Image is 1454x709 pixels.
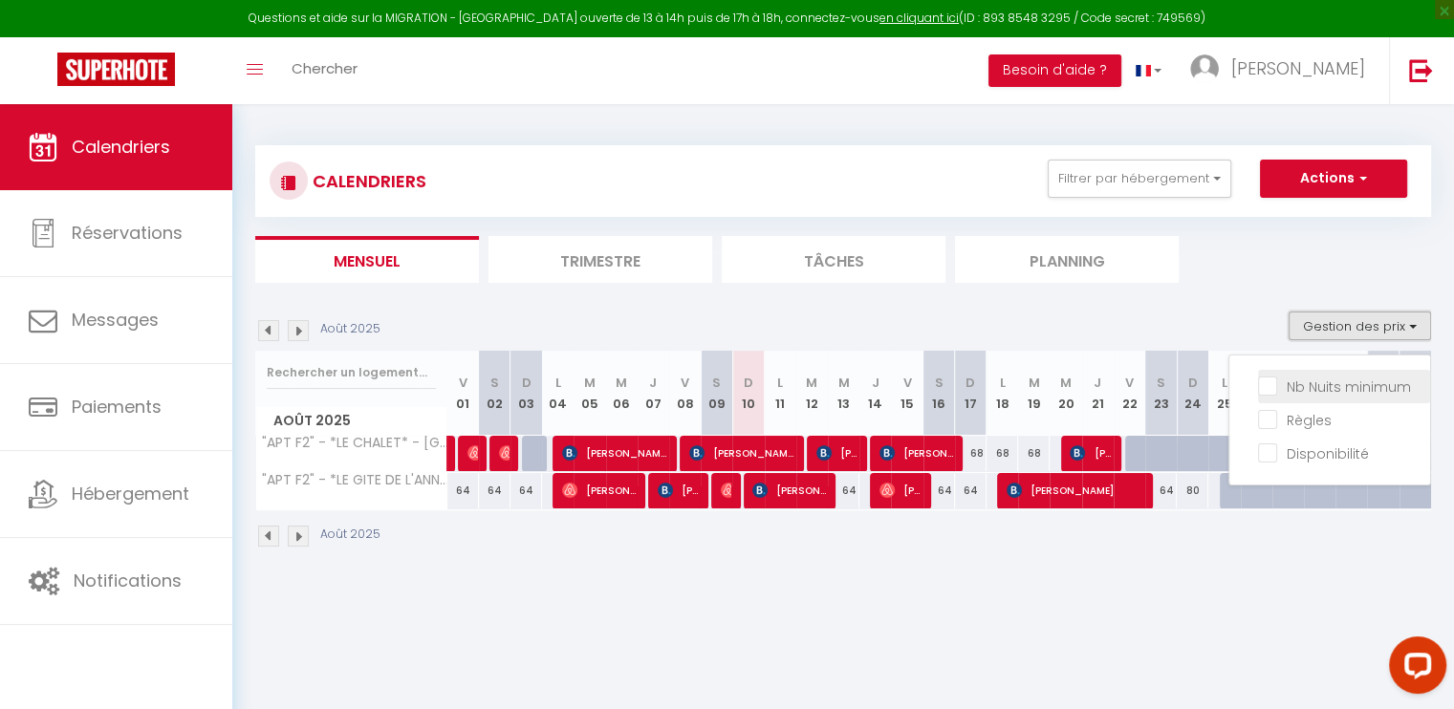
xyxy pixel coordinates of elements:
h3: CALENDRIERS [308,160,426,203]
span: Réservations [72,221,183,245]
div: 68 [955,436,987,471]
div: 68 [1018,436,1050,471]
div: 64 [1145,473,1177,508]
div: 68 [987,436,1018,471]
th: 12 [796,351,828,436]
span: [PERSON_NAME] [1070,435,1112,471]
div: 80 [1177,473,1208,508]
abbr: M [806,374,817,392]
th: 05 [574,351,605,436]
li: Trimestre [488,236,712,283]
abbr: V [902,374,911,392]
abbr: M [838,374,850,392]
div: 64 [923,473,955,508]
th: 16 [923,351,955,436]
abbr: M [1029,374,1040,392]
abbr: S [935,374,944,392]
th: 19 [1018,351,1050,436]
th: 07 [638,351,669,436]
span: Hébergement [72,482,189,505]
span: Paiements [72,395,162,419]
th: 08 [669,351,701,436]
span: Notifications [74,569,182,592]
input: Rechercher un logement... [267,355,436,390]
span: "APT F2" - *LE GITE DE L'ANNEAU* - VERDUN CENTRE - Hypnotisant - Immersion garantie ! - 1 chambre [259,473,450,487]
abbr: S [712,374,721,392]
th: 03 [510,351,542,436]
button: Actions [1260,160,1407,198]
th: 02 [479,351,510,436]
span: [PERSON_NAME] [PERSON_NAME] [879,472,922,508]
th: 04 [542,351,574,436]
iframe: LiveChat chat widget [1374,629,1454,709]
th: 10 [732,351,764,436]
abbr: J [1094,374,1101,392]
abbr: L [555,374,561,392]
img: ... [1190,54,1219,83]
th: 06 [606,351,638,436]
th: 15 [891,351,922,436]
abbr: V [681,374,689,392]
span: [PERSON_NAME] [1231,56,1365,80]
span: [PERSON_NAME] [562,472,636,508]
span: Chercher [292,58,358,78]
th: 25 [1208,351,1240,436]
p: Août 2025 [320,320,380,338]
abbr: S [1157,374,1165,392]
abbr: J [649,374,657,392]
div: 64 [479,473,510,508]
abbr: V [1125,374,1134,392]
li: Mensuel [255,236,479,283]
th: 22 [1114,351,1145,436]
th: 09 [701,351,732,436]
span: [PERSON_NAME] [PERSON_NAME] [499,435,510,471]
th: 20 [1050,351,1081,436]
span: Août 2025 [256,407,446,435]
span: [PERSON_NAME] [816,435,858,471]
a: ... [PERSON_NAME] [1176,37,1389,104]
button: Filtrer par hébergement [1048,160,1231,198]
img: Super Booking [57,53,175,86]
span: Calendriers [72,135,170,159]
li: Tâches [722,236,945,283]
span: [PERSON_NAME] [721,472,731,508]
abbr: D [1188,374,1198,392]
img: logout [1409,58,1433,82]
abbr: L [1222,374,1227,392]
abbr: M [1060,374,1072,392]
div: 64 [510,473,542,508]
th: 01 [447,351,479,436]
abbr: D [522,374,532,392]
span: Messages [72,308,159,332]
button: Gestion des prix [1289,312,1431,340]
th: 18 [987,351,1018,436]
th: 14 [859,351,891,436]
span: [PERSON_NAME] [658,472,700,508]
th: 29 [1335,351,1367,436]
th: 27 [1272,351,1304,436]
abbr: J [872,374,879,392]
p: Août 2025 [320,526,380,544]
span: [PERSON_NAME] [562,435,667,471]
th: 26 [1241,351,1272,436]
a: en cliquant ici [879,10,959,26]
button: Besoin d'aide ? [988,54,1121,87]
th: 17 [955,351,987,436]
th: 11 [765,351,796,436]
span: [PERSON_NAME] [752,472,826,508]
a: Chercher [277,37,372,104]
div: 64 [828,473,859,508]
th: 23 [1145,351,1177,436]
span: "APT F2" - *LE CHALET* - [GEOGRAPHIC_DATA] - Ambiance chaleureuse garantie ! - 1 chambre [259,436,450,450]
span: [PERSON_NAME] [689,435,794,471]
abbr: V [459,374,467,392]
span: [PERSON_NAME] [1007,472,1143,508]
abbr: D [966,374,975,392]
abbr: M [584,374,596,392]
div: 64 [955,473,987,508]
th: 30 [1367,351,1399,436]
abbr: L [1000,374,1006,392]
div: 64 [447,473,479,508]
th: 21 [1082,351,1114,436]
